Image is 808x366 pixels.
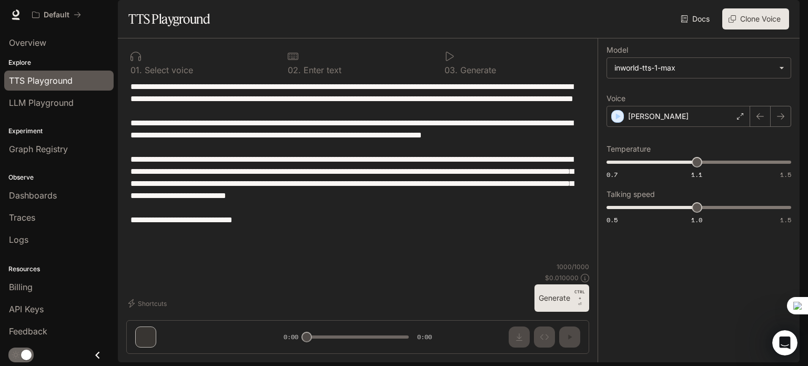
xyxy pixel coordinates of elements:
[557,262,589,271] p: 1000 / 1000
[44,11,69,19] p: Default
[772,330,797,355] iframe: Intercom live chat
[128,8,210,29] h1: TTS Playground
[126,295,171,312] button: Shortcuts
[288,66,301,74] p: 0 2 .
[607,215,618,224] span: 0.5
[27,4,86,25] button: All workspaces
[607,95,625,102] p: Voice
[301,66,341,74] p: Enter text
[574,289,585,308] p: ⏎
[607,191,655,198] p: Talking speed
[628,111,689,122] p: [PERSON_NAME]
[142,66,193,74] p: Select voice
[445,66,458,74] p: 0 3 .
[534,284,589,312] button: GenerateCTRL +⏎
[691,215,702,224] span: 1.0
[780,170,791,179] span: 1.5
[607,145,651,153] p: Temperature
[679,8,714,29] a: Docs
[691,170,702,179] span: 1.1
[607,58,791,78] div: inworld-tts-1-max
[607,170,618,179] span: 0.7
[607,46,628,54] p: Model
[780,215,791,224] span: 1.5
[614,63,774,73] div: inworld-tts-1-max
[458,66,496,74] p: Generate
[130,66,142,74] p: 0 1 .
[545,273,579,282] p: $ 0.010000
[722,8,789,29] button: Clone Voice
[574,289,585,301] p: CTRL +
